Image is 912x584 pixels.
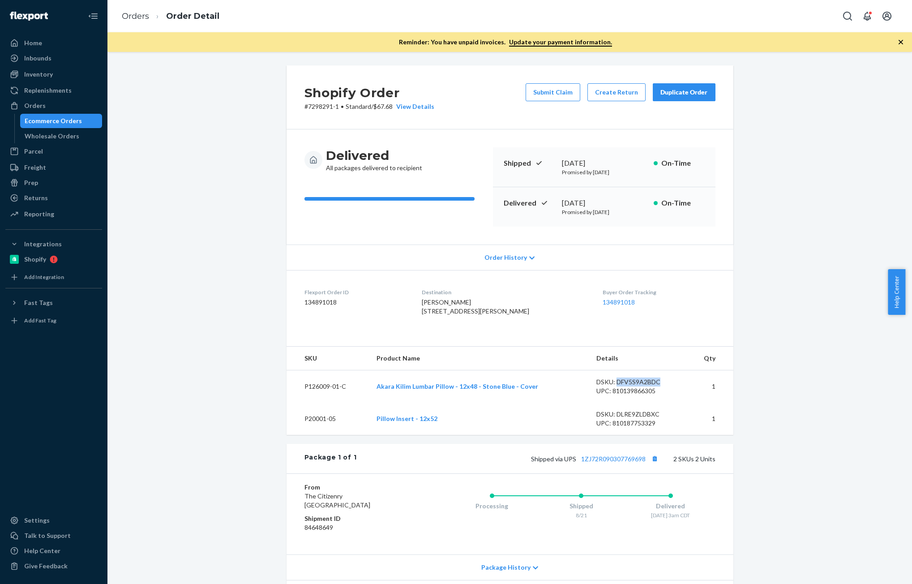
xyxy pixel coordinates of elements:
div: Integrations [24,240,62,249]
div: Delivered [626,502,715,511]
button: Create Return [587,83,646,101]
div: Processing [447,502,537,511]
div: Prep [24,178,38,187]
a: Add Fast Tag [5,313,102,328]
a: Returns [5,191,102,205]
th: Product Name [369,347,589,370]
div: Talk to Support [24,531,71,540]
a: Pillow Insert - 12x52 [377,415,437,422]
span: Standard [346,103,371,110]
div: Home [24,39,42,47]
div: Shipped [536,502,626,511]
p: # 7298291-1 / $67.68 [304,102,434,111]
button: Give Feedback [5,559,102,573]
div: Fast Tags [24,298,53,307]
h3: Delivered [326,147,422,163]
div: Reporting [24,210,54,219]
td: P126009-01-C [287,370,370,403]
div: 2 SKUs 2 Units [356,453,715,464]
div: DSKU: DFV5S9A2BDC [596,378,681,386]
button: Help Center [888,269,905,315]
span: Package History [481,563,531,572]
p: Shipped [504,158,555,168]
a: Reporting [5,207,102,221]
div: [DATE] 3am CDT [626,511,715,519]
a: Ecommerce Orders [20,114,103,128]
div: Settings [24,516,50,525]
div: UPC: 810187753329 [596,419,681,428]
button: Open notifications [858,7,876,25]
a: Update your payment information. [509,38,612,47]
a: Help Center [5,544,102,558]
p: On-Time [661,158,705,168]
a: Shopify [5,252,102,266]
button: Fast Tags [5,296,102,310]
div: Package 1 of 1 [304,453,357,464]
div: Parcel [24,147,43,156]
a: 1ZJ72R090307769698 [581,455,646,463]
span: [PERSON_NAME] [STREET_ADDRESS][PERSON_NAME] [422,298,529,315]
div: All packages delivered to recipient [326,147,422,172]
div: Duplicate Order [660,88,708,97]
dt: From [304,483,411,492]
a: 134891018 [603,298,635,306]
div: Returns [24,193,48,202]
ol: breadcrumbs [115,3,227,30]
div: Help Center [24,546,60,555]
p: Promised by [DATE] [562,208,647,216]
dt: Destination [422,288,588,296]
dt: Flexport Order ID [304,288,408,296]
a: Inventory [5,67,102,82]
div: [DATE] [562,198,647,208]
p: Promised by [DATE] [562,168,647,176]
button: Open account menu [878,7,896,25]
span: Shipped via UPS [531,455,661,463]
div: Freight [24,163,46,172]
img: Flexport logo [10,12,48,21]
div: UPC: 810139866305 [596,386,681,395]
button: Close Navigation [84,7,102,25]
dt: Shipment ID [304,514,411,523]
a: Talk to Support [5,528,102,543]
div: Orders [24,101,46,110]
th: Details [589,347,688,370]
h2: Shopify Order [304,83,434,102]
a: Orders [122,11,149,21]
p: Delivered [504,198,555,208]
td: P20001-05 [287,403,370,435]
p: Reminder: You have unpaid invoices. [399,38,612,47]
th: SKU [287,347,370,370]
div: Ecommerce Orders [25,116,82,125]
div: Inventory [24,70,53,79]
div: Replenishments [24,86,72,95]
button: View Details [393,102,434,111]
div: Give Feedback [24,562,68,571]
a: Home [5,36,102,50]
a: Prep [5,176,102,190]
td: 1 [687,370,733,403]
a: Wholesale Orders [20,129,103,143]
div: Add Fast Tag [24,317,56,324]
a: Settings [5,513,102,528]
button: Integrations [5,237,102,251]
div: DSKU: DLRE9ZLDBXC [596,410,681,419]
div: Shopify [24,255,46,264]
td: 1 [687,403,733,435]
button: Copy tracking number [649,453,661,464]
div: Wholesale Orders [25,132,79,141]
div: 8/21 [536,511,626,519]
button: Duplicate Order [653,83,715,101]
a: Parcel [5,144,102,159]
div: Add Integration [24,273,64,281]
a: Orders [5,99,102,113]
a: Add Integration [5,270,102,284]
dt: Buyer Order Tracking [603,288,715,296]
span: The Citizenry [GEOGRAPHIC_DATA] [304,492,370,509]
p: On-Time [661,198,705,208]
div: [DATE] [562,158,647,168]
th: Qty [687,347,733,370]
div: Inbounds [24,54,51,63]
a: Freight [5,160,102,175]
a: Inbounds [5,51,102,65]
